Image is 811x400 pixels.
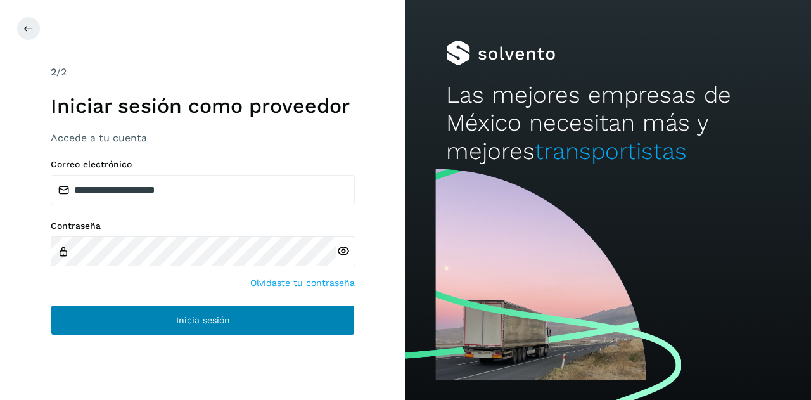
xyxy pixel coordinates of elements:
[51,305,355,335] button: Inicia sesión
[535,138,687,165] span: transportistas
[51,94,355,118] h1: Iniciar sesión como proveedor
[176,316,230,325] span: Inicia sesión
[51,159,355,170] label: Correo electrónico
[51,221,355,231] label: Contraseña
[51,132,355,144] h3: Accede a tu cuenta
[51,65,355,80] div: /2
[250,276,355,290] a: Olvidaste tu contraseña
[51,66,56,78] span: 2
[446,81,770,165] h2: Las mejores empresas de México necesitan más y mejores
